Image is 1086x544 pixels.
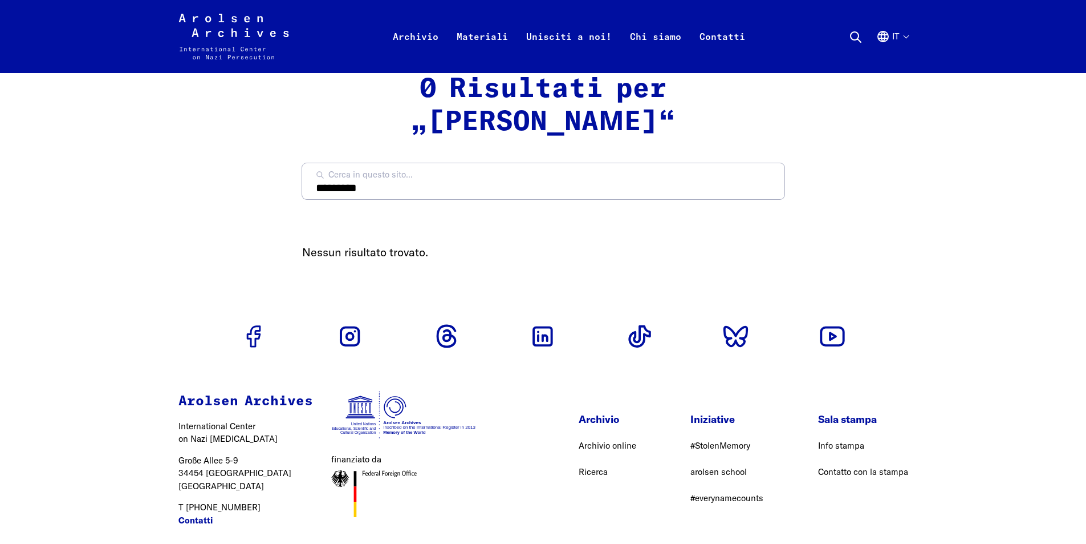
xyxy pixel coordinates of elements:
p: Große Allee 5-9 34454 [GEOGRAPHIC_DATA] [GEOGRAPHIC_DATA] [178,454,313,493]
a: Vai al profilo Instagram [332,318,368,354]
a: Vai al profilo Youtube [814,318,851,354]
a: Contatti [690,27,754,73]
a: Vai al profilo Tiktok [621,318,658,354]
strong: Arolsen Archives [178,394,313,408]
a: #everynamecounts [690,493,763,503]
nav: Piè di pagina [579,412,908,515]
a: Vai al profilo Bluesky [718,318,754,354]
p: T [PHONE_NUMBER] [178,501,313,527]
p: Iniziative [690,412,763,427]
a: Materiali [448,27,517,73]
a: Vai al profilo Threads [428,318,465,354]
figcaption: finanziato da [331,453,477,466]
a: Archivio online [579,440,636,451]
a: Chi siamo [621,27,690,73]
p: Archivio [579,412,636,427]
nav: Primaria [384,14,754,59]
p: Nessun risultato trovato. [302,244,784,261]
a: Archivio [384,27,448,73]
a: Ricerca [579,466,608,477]
a: #StolenMemory [690,440,750,451]
p: Sala stampa [818,412,908,427]
a: arolsen school [690,466,747,477]
h2: 0 Risultati per „[PERSON_NAME]“ [302,73,784,139]
button: Italiano, selezione lingua [876,30,908,71]
a: Vai al profilo Linkedin [524,318,561,354]
a: Contatti [178,514,213,527]
a: Vai al profilo Facebook [235,318,272,354]
a: Unisciti a noi! [517,27,621,73]
a: Contatto con la stampa [818,466,908,477]
a: Info stampa [818,440,864,451]
p: International Center on Nazi [MEDICAL_DATA] [178,420,313,446]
